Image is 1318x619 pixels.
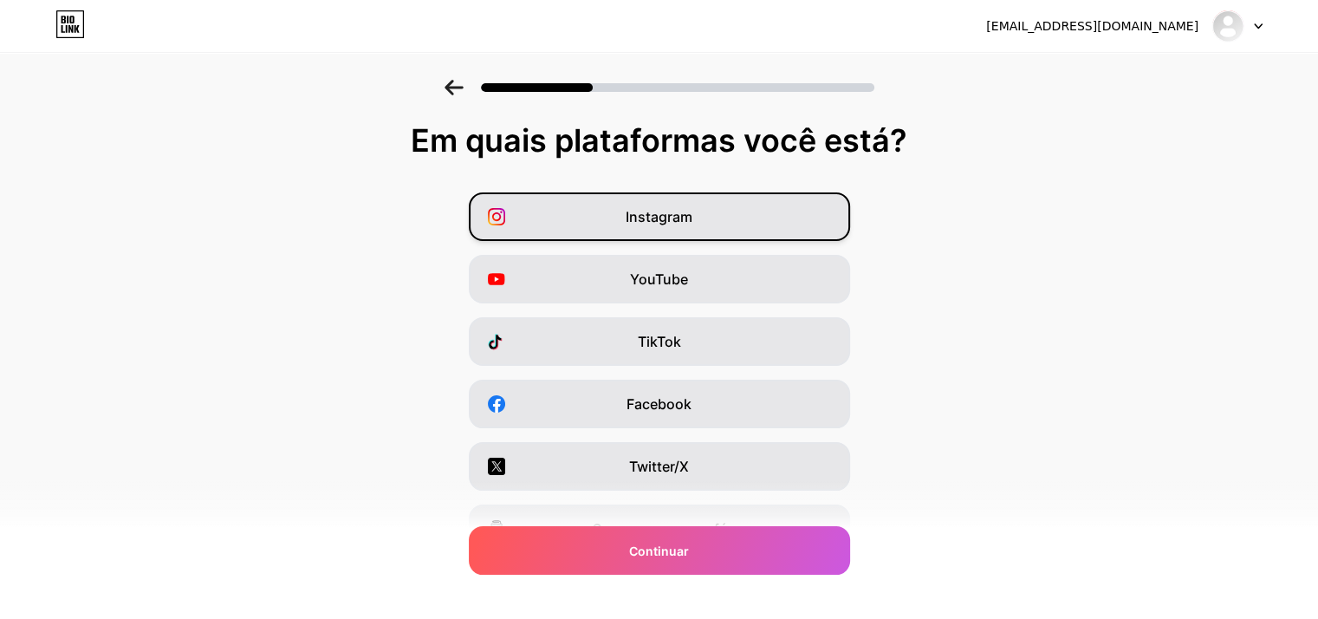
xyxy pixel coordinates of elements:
font: [EMAIL_ADDRESS][DOMAIN_NAME] [986,19,1198,33]
img: profissional confeitaria [1211,10,1244,42]
font: YouTube [630,270,688,288]
font: Compre-me um café [592,520,727,538]
font: Instagram [626,208,692,225]
font: Em quais plataformas você está? [411,121,907,160]
font: Continuar [629,544,689,558]
font: TikTok [638,333,681,350]
font: Twitter/X [629,458,689,475]
font: Facebook [627,395,691,413]
font: Snapchat [627,583,691,600]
